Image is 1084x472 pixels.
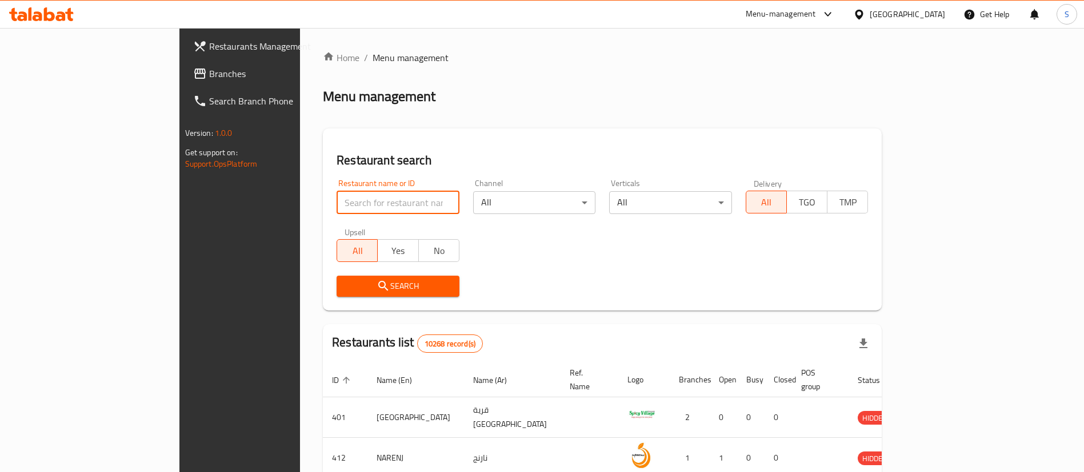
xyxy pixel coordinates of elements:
button: Yes [377,239,418,262]
td: 0 [765,397,792,438]
nav: breadcrumb [323,51,882,64]
span: Name (Ar) [473,373,522,387]
div: Export file [850,330,877,357]
td: 0 [710,397,737,438]
th: Closed [765,362,792,397]
th: Logo [618,362,670,397]
span: Menu management [373,51,449,64]
h2: Menu management [323,87,435,106]
span: HIDDEN [858,412,892,425]
span: TGO [791,194,823,211]
div: Total records count [417,334,483,353]
span: Search [346,279,450,293]
a: Search Branch Phone [184,87,361,115]
span: POS group [801,366,835,393]
label: Delivery [754,179,782,187]
span: HIDDEN [858,452,892,465]
div: HIDDEN [858,411,892,425]
span: Search Branch Phone [209,94,351,108]
span: Version: [185,126,213,140]
td: [GEOGRAPHIC_DATA] [367,397,464,438]
input: Search for restaurant name or ID.. [337,191,459,214]
span: S [1065,8,1069,21]
span: Yes [382,243,414,259]
span: 10268 record(s) [418,338,482,349]
span: All [751,194,782,211]
span: Restaurants Management [209,39,351,53]
h2: Restaurants list [332,334,483,353]
a: Branches [184,60,361,87]
td: 2 [670,397,710,438]
span: All [342,243,373,259]
span: Status [858,373,895,387]
span: Name (En) [377,373,427,387]
th: Branches [670,362,710,397]
img: Spicy Village [627,401,656,429]
div: Menu-management [746,7,816,21]
th: Busy [737,362,765,397]
h2: Restaurant search [337,152,868,169]
a: Restaurants Management [184,33,361,60]
th: Open [710,362,737,397]
div: All [609,191,732,214]
span: No [423,243,455,259]
button: All [337,239,378,262]
li: / [364,51,368,64]
button: No [418,239,459,262]
button: All [746,191,787,213]
td: قرية [GEOGRAPHIC_DATA] [464,397,561,438]
span: TMP [832,194,863,211]
button: TGO [786,191,827,213]
span: Get support on: [185,145,238,160]
span: ID [332,373,354,387]
label: Upsell [345,228,366,236]
span: 1.0.0 [215,126,233,140]
button: TMP [827,191,868,213]
td: 0 [737,397,765,438]
span: Branches [209,67,351,80]
button: Search [337,276,459,297]
span: Ref. Name [570,366,605,393]
a: Support.OpsPlatform [185,156,258,171]
img: NARENJ [627,441,656,470]
div: All [473,191,596,214]
div: [GEOGRAPHIC_DATA] [870,8,945,21]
